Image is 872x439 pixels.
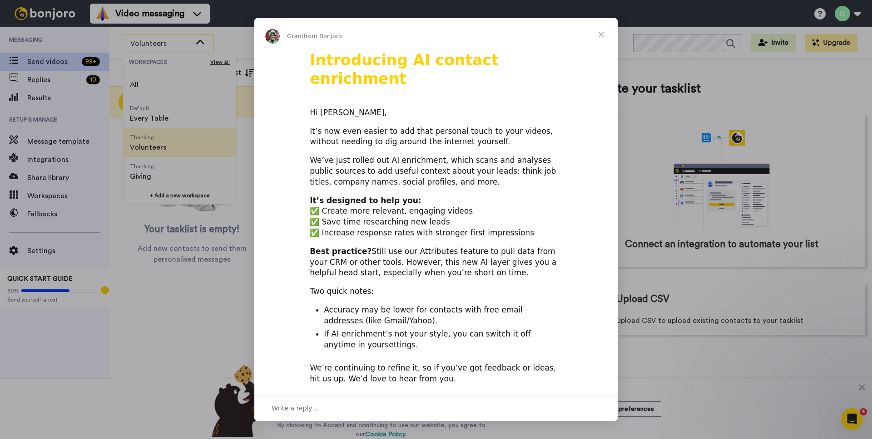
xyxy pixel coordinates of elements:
div: Still use our Attributes feature to pull data from your CRM or other tools. However, this new AI ... [310,246,562,278]
a: settings [385,340,416,349]
img: Profile image for Grant [265,29,280,44]
li: Accuracy may be lower for contacts with free email addresses (like Gmail/Yahoo). [324,305,562,327]
span: Close [585,18,618,51]
li: If AI enrichment’s not your style, you can switch it off anytime in your . [324,329,562,351]
div: Hi [PERSON_NAME], [310,107,562,118]
b: Best practice? [310,247,372,256]
b: Introducing AI contact enrichment [310,51,499,88]
span: from Bonjoro [304,33,342,39]
b: It’s designed to help you: [310,196,421,205]
div: Two quick notes: [310,286,562,297]
span: Write a reply… [272,402,319,414]
div: We’ve just rolled out AI enrichment, which scans and analyses public sources to add useful contex... [310,155,562,187]
span: Grant [287,33,304,39]
div: It’s now even easier to add that personal touch to your videos, without needing to dig around the... [310,126,562,148]
div: We’re continuing to refine it, so if you’ve got feedback or ideas, hit us up. We’d love to hear f... [310,363,562,385]
div: ✅ Create more relevant, engaging videos ✅ Save time researching new leads ✅ Increase response rat... [310,195,562,239]
div: Open conversation and reply [254,395,618,421]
